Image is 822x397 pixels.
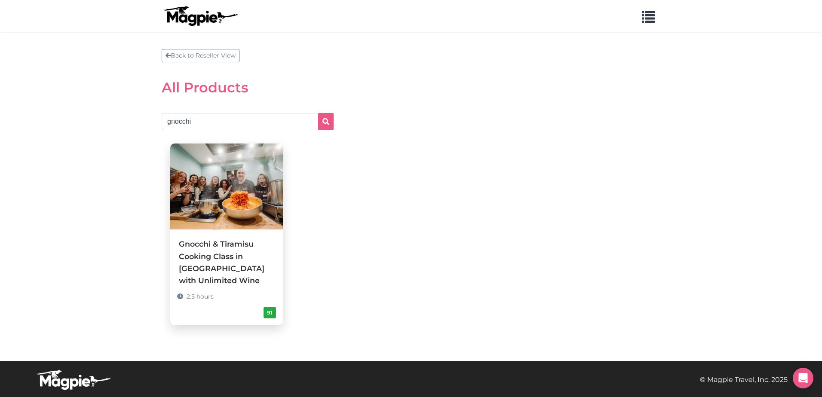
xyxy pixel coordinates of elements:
[162,79,660,96] h2: All Products
[793,368,813,388] div: Open Intercom Messenger
[264,307,276,318] div: 91
[170,144,283,229] img: Gnocchi & Tiramisu Cooking Class in Rome with Unlimited Wine
[162,6,239,26] img: logo-ab69f6fb50320c5b225c76a69d11143b.png
[162,113,334,130] input: Search products...
[179,238,274,287] div: Gnocchi & Tiramisu Cooking Class in [GEOGRAPHIC_DATA] with Unlimited Wine
[170,144,283,325] a: Gnocchi & Tiramisu Cooking Class in [GEOGRAPHIC_DATA] with Unlimited Wine 2.5 hours 91
[34,370,112,390] img: logo-white-d94fa1abed81b67a048b3d0f0ab5b955.png
[700,374,788,385] p: © Magpie Travel, Inc. 2025
[187,293,214,300] span: 2.5 hours
[162,49,239,62] a: Back to Reseller View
